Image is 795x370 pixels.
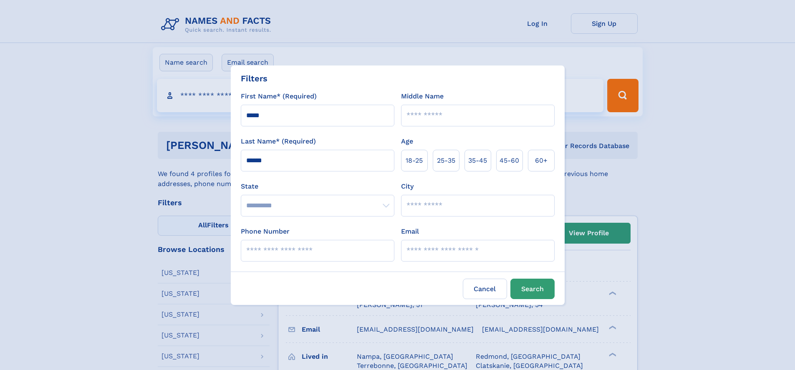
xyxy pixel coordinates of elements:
[241,181,394,191] label: State
[241,136,316,146] label: Last Name* (Required)
[401,227,419,237] label: Email
[401,181,414,191] label: City
[468,156,487,166] span: 35‑45
[401,91,444,101] label: Middle Name
[437,156,455,166] span: 25‑35
[500,156,519,166] span: 45‑60
[463,279,507,299] label: Cancel
[401,136,413,146] label: Age
[241,227,290,237] label: Phone Number
[535,156,548,166] span: 60+
[241,91,317,101] label: First Name* (Required)
[510,279,555,299] button: Search
[406,156,423,166] span: 18‑25
[241,72,268,85] div: Filters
